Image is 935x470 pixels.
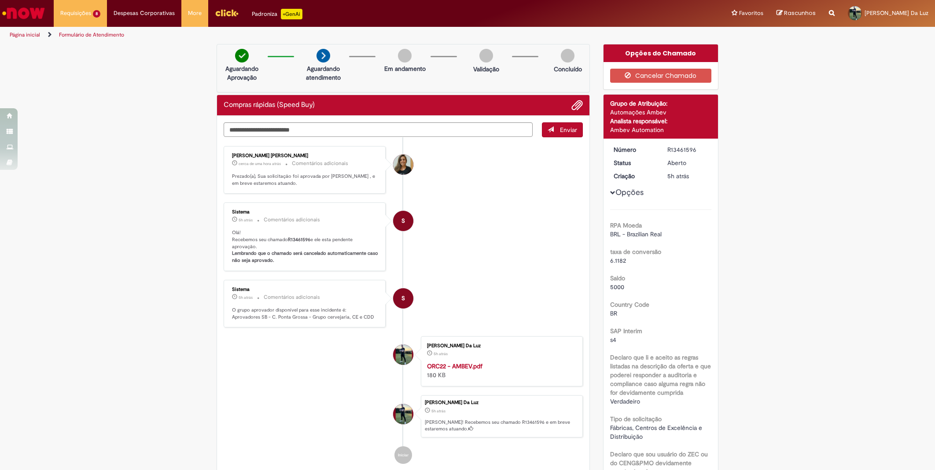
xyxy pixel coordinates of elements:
[610,415,662,423] b: Tipo de solicitação
[610,125,712,134] div: Ambev Automation
[114,9,175,18] span: Despesas Corporativas
[384,64,426,73] p: Em andamento
[607,172,661,180] dt: Criação
[401,210,405,231] span: S
[292,160,348,167] small: Comentários adicionais
[425,400,578,405] div: [PERSON_NAME] Da Luz
[560,126,577,134] span: Enviar
[427,362,482,370] a: ORC22 - AMBEV.pdf
[232,287,379,292] div: Sistema
[610,397,640,405] span: Verdadeiro
[607,158,661,167] dt: Status
[431,408,445,414] span: 5h atrás
[667,172,689,180] span: 5h atrás
[610,117,712,125] div: Analista responsável:
[784,9,816,17] span: Rascunhos
[224,395,583,437] li: Renan Oliveira Da Luz
[10,31,40,38] a: Página inicial
[235,49,249,62] img: check-circle-green.png
[604,44,718,62] div: Opções do Chamado
[610,327,642,335] b: SAP Interim
[667,145,708,154] div: R13461596
[610,283,624,291] span: 5000
[264,294,320,301] small: Comentários adicionais
[224,122,533,137] textarea: Digite sua mensagem aqui...
[239,295,253,300] time: 29/08/2025 10:44:13
[252,9,302,19] div: Padroniza
[667,158,708,167] div: Aberto
[239,217,253,223] time: 29/08/2025 10:44:17
[302,64,345,82] p: Aguardando atendimento
[93,10,100,18] span: 8
[401,288,405,309] span: S
[427,362,574,379] div: 180 KB
[434,351,448,356] span: 5h atrás
[610,69,712,83] button: Cancelar Chamado
[232,153,379,158] div: [PERSON_NAME] [PERSON_NAME]
[224,101,315,109] h2: Compras rápidas (Speed Buy) Histórico de tíquete
[398,49,412,62] img: img-circle-grey.png
[188,9,202,18] span: More
[667,172,689,180] time: 29/08/2025 10:44:05
[667,172,708,180] div: 29/08/2025 10:44:05
[221,64,263,82] p: Aguardando Aprovação
[431,408,445,414] time: 29/08/2025 10:44:05
[7,27,617,43] ul: Trilhas de página
[610,274,625,282] b: Saldo
[59,31,124,38] a: Formulário de Atendimento
[427,343,574,349] div: [PERSON_NAME] Da Luz
[610,309,617,317] span: BR
[434,351,448,356] time: 29/08/2025 10:43:52
[232,173,379,187] p: Prezado(a), Sua solicitação foi aprovada por [PERSON_NAME] , e em breve estaremos atuando.
[60,9,91,18] span: Requisições
[610,353,711,397] b: Declaro que li e aceito as regras listadas na descrição da oferta e que poderei responder a audit...
[393,345,413,365] div: Renan Oliveira Da Luz
[264,216,320,224] small: Comentários adicionais
[607,145,661,154] dt: Número
[554,65,582,73] p: Concluído
[281,9,302,19] p: +GenAi
[239,217,253,223] span: 5h atrás
[610,336,616,344] span: s4
[215,6,239,19] img: click_logo_yellow_360x200.png
[473,65,499,73] p: Validação
[610,424,704,441] span: Fábricas, Centros de Excelência e Distribuição
[610,257,626,264] span: 6.1182
[393,211,413,231] div: System
[393,404,413,424] div: Renan Oliveira Da Luz
[239,161,281,166] time: 29/08/2025 14:15:36
[425,419,578,433] p: [PERSON_NAME]! Recebemos seu chamado R13461596 e em breve estaremos atuando.
[610,301,649,308] b: Country Code
[1,4,46,22] img: ServiceNow
[479,49,493,62] img: img-circle-grey.png
[232,229,379,264] p: Olá! Recebemos seu chamado e ele esta pendente aprovação.
[232,209,379,215] div: Sistema
[232,250,379,264] b: Lembrando que o chamado será cancelado automaticamente caso não seja aprovado.
[610,230,662,238] span: BRL - Brazilian Real
[610,248,661,256] b: taxa de conversão
[288,236,310,243] b: R13461596
[393,288,413,308] div: System
[739,9,763,18] span: Favoritos
[317,49,330,62] img: arrow-next.png
[571,99,583,111] button: Adicionar anexos
[610,221,642,229] b: RPA Moeda
[239,295,253,300] span: 5h atrás
[393,154,413,175] div: Julie Santos Valeriano Da Silva
[561,49,574,62] img: img-circle-grey.png
[610,99,712,108] div: Grupo de Atribuição:
[239,161,281,166] span: cerca de uma hora atrás
[232,307,379,320] p: O grupo aprovador disponível para esse incidente é: Aprovadores SB - C. Ponta Grossa - Grupo cerv...
[865,9,928,17] span: [PERSON_NAME] Da Luz
[777,9,816,18] a: Rascunhos
[610,108,712,117] div: Automações Ambev
[542,122,583,137] button: Enviar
